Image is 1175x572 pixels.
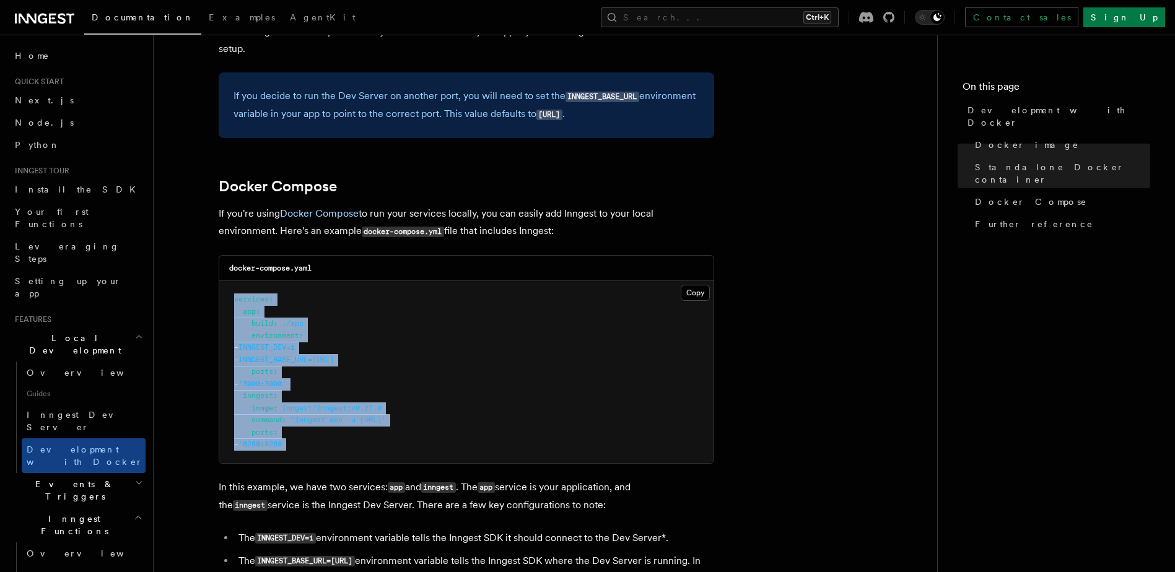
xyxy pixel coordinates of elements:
[388,482,405,493] code: app
[273,391,277,400] span: :
[10,166,69,176] span: Inngest tour
[234,295,269,303] span: services
[15,140,60,150] span: Python
[219,178,337,195] a: Docker Compose
[92,12,194,22] span: Documentation
[229,264,312,272] code: docker-compose.yaml
[27,444,143,467] span: Development with Docker
[915,10,945,25] button: Toggle dark mode
[273,319,277,327] span: :
[1083,7,1165,27] a: Sign Up
[233,500,268,511] code: inngest
[282,404,382,412] span: inngest/inngest:v0.27.0
[10,473,146,508] button: Events & Triggers
[27,548,154,558] span: Overview
[601,7,839,27] button: Search...Ctrl+K
[10,508,146,542] button: Inngest Functions
[15,241,120,264] span: Leveraging Steps
[273,367,277,376] span: :
[243,391,273,400] span: inngest
[243,307,256,316] span: app
[282,415,286,424] span: :
[280,207,359,219] a: Docker Compose
[970,134,1150,156] a: Docker image
[10,327,146,362] button: Local Development
[15,207,89,229] span: Your first Functions
[10,314,51,324] span: Features
[251,319,273,327] span: build
[362,227,444,237] code: docker-compose.yml
[273,404,277,412] span: :
[10,201,146,235] a: Your first Functions
[273,428,277,436] span: :
[10,235,146,270] a: Leveraging Steps
[15,95,74,105] span: Next.js
[234,379,238,388] span: -
[681,285,710,301] button: Copy
[201,4,282,33] a: Examples
[10,478,135,503] span: Events & Triggers
[251,415,282,424] span: command
[251,428,273,436] span: ports
[235,529,714,547] li: The environment variable tells the Inngest SDK it should connect to the Dev Server*.
[22,438,146,473] a: Development with Docker
[238,355,334,364] span: INNGEST_BASE_URL=[URL]
[22,362,146,384] a: Overview
[238,440,286,448] span: '8288:8288'
[234,355,238,364] span: -
[968,104,1150,129] span: Development with Docker
[22,404,146,438] a: Inngest Dev Server
[27,410,133,432] span: Inngest Dev Server
[299,331,304,340] span: :
[256,307,260,316] span: :
[84,4,201,35] a: Documentation
[803,11,831,24] kbd: Ctrl+K
[269,295,273,303] span: :
[965,7,1078,27] a: Contact sales
[27,368,154,378] span: Overview
[15,118,74,128] span: Node.js
[963,99,1150,134] a: Development with Docker
[234,343,238,352] span: -
[975,139,1079,151] span: Docker image
[234,87,699,123] p: If you decide to run the Dev Server on another port, you will need to set the environment variabl...
[536,110,562,120] code: [URL]
[251,331,299,340] span: environment
[975,218,1093,230] span: Further reference
[975,196,1087,208] span: Docker Compose
[282,319,304,327] span: ./app
[255,556,355,566] code: INNGEST_BASE_URL=[URL]
[282,4,363,33] a: AgentKit
[566,92,639,102] code: INNGEST_BASE_URL
[238,379,286,388] span: '3000:3000'
[10,134,146,156] a: Python
[10,362,146,473] div: Local Development
[22,384,146,404] span: Guides
[970,191,1150,213] a: Docker Compose
[10,111,146,134] a: Node.js
[219,205,714,240] p: If you're using to run your services locally, you can easily add Inngest to your local environmen...
[22,542,146,565] a: Overview
[255,533,316,544] code: INNGEST_DEV=1
[421,482,456,493] code: inngest
[209,12,275,22] span: Examples
[219,479,714,514] p: In this example, we have two services: and . The service is your application, and the service is ...
[970,213,1150,235] a: Further reference
[290,12,356,22] span: AgentKit
[251,404,273,412] span: image
[238,343,295,352] span: INNGEST_DEV=1
[251,367,273,376] span: ports
[10,332,135,357] span: Local Development
[10,270,146,305] a: Setting up your app
[478,482,495,493] code: app
[10,45,146,67] a: Home
[10,89,146,111] a: Next.js
[15,184,143,194] span: Install the SDK
[10,77,64,87] span: Quick start
[290,415,386,424] span: 'inngest dev -u [URL]'
[234,440,238,448] span: -
[970,156,1150,191] a: Standalone Docker container
[10,178,146,201] a: Install the SDK
[10,513,134,537] span: Inngest Functions
[963,79,1150,99] h4: On this page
